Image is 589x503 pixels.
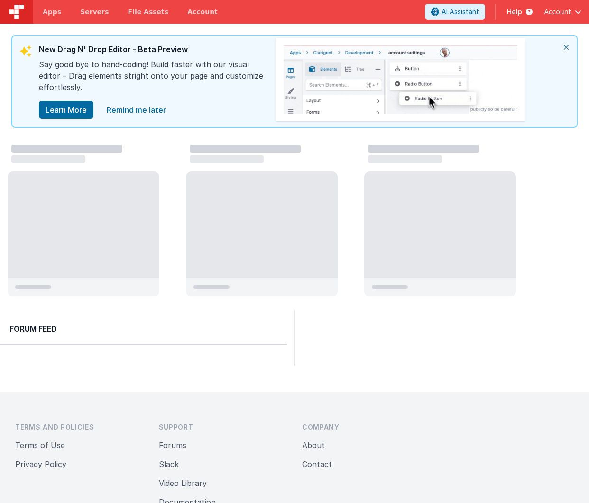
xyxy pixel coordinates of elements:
button: AI Assistant [425,4,485,20]
button: Forums [159,440,186,451]
span: Help [507,7,522,17]
div: New Drag N' Drop Editor - Beta Preview [39,44,267,59]
a: About [302,440,325,450]
a: close [101,100,172,119]
button: Contact [302,458,332,470]
h2: Forum Feed [9,323,277,334]
a: Terms of Use [15,440,65,450]
span: Account [544,7,571,17]
button: Learn More [39,101,93,119]
span: AI Assistant [442,7,479,17]
button: About [302,440,325,451]
span: Servers [80,7,109,17]
button: Video Library [159,477,207,489]
span: Apps [43,7,61,17]
h3: Terms and Policies [15,422,144,432]
span: File Assets [128,7,169,17]
h3: Company [302,422,431,432]
i: close [556,36,577,59]
a: Privacy Policy [15,459,66,469]
div: Say good bye to hand-coding! Build faster with our visual editor – Drag elements stright onto you... [39,59,267,100]
a: Slack [159,459,179,469]
button: Account [544,7,581,17]
h3: Support [159,422,287,432]
button: Slack [159,458,179,470]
